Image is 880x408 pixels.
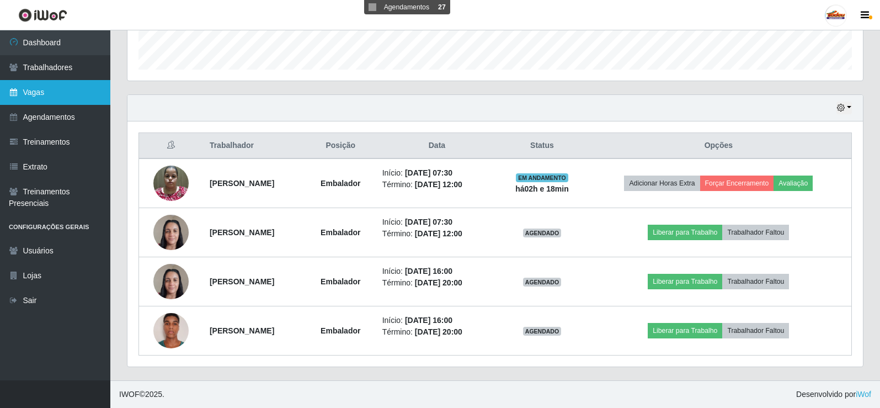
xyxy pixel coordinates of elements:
th: Posição [306,133,376,159]
li: Início: [382,216,492,228]
button: Liberar para Trabalho [648,274,722,289]
li: Término: [382,179,492,190]
time: [DATE] 12:00 [415,180,462,189]
button: Trabalhador Faltou [722,225,789,240]
strong: Embalador [321,228,360,237]
button: Trabalhador Faltou [722,274,789,289]
li: Término: [382,326,492,338]
th: Trabalhador [203,133,306,159]
time: [DATE] 20:00 [415,327,462,336]
button: Liberar para Trabalho [648,225,722,240]
span: IWOF [119,390,140,399]
span: Desenvolvido por [796,389,871,400]
li: Término: [382,277,492,289]
strong: Embalador [321,326,360,335]
strong: [PERSON_NAME] [210,228,274,237]
span: AGENDADO [523,278,562,287]
time: [DATE] 07:30 [405,218,452,226]
span: EM ANDAMENTO [516,173,568,182]
time: [DATE] 07:30 [405,168,452,177]
strong: Embalador [321,277,360,286]
img: 1738436502768.jpeg [153,209,189,256]
strong: Embalador [321,179,360,188]
button: Adicionar Horas Extra [624,176,700,191]
time: [DATE] 20:00 [415,278,462,287]
th: Opções [586,133,852,159]
li: Início: [382,167,492,179]
span: AGENDADO [523,229,562,237]
time: [DATE] 12:00 [415,229,462,238]
strong: há 02 h e 18 min [515,184,569,193]
li: Início: [382,266,492,277]
img: 1738436502768.jpeg [153,258,189,305]
img: 1712714567127.jpeg [153,160,189,206]
strong: [PERSON_NAME] [210,326,274,335]
th: Data [376,133,499,159]
button: Avaliação [774,176,813,191]
a: iWof [856,390,871,399]
strong: [PERSON_NAME] [210,277,274,286]
th: Status [498,133,585,159]
img: 1751767387736.jpeg [153,307,189,354]
time: [DATE] 16:00 [405,267,452,275]
button: Trabalhador Faltou [722,323,789,338]
time: [DATE] 16:00 [405,316,452,325]
button: Forçar Encerramento [700,176,774,191]
img: CoreUI Logo [18,8,67,22]
li: Início: [382,315,492,326]
span: AGENDADO [523,327,562,336]
span: © 2025 . [119,389,164,400]
strong: [PERSON_NAME] [210,179,274,188]
li: Término: [382,228,492,240]
button: Liberar para Trabalho [648,323,722,338]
